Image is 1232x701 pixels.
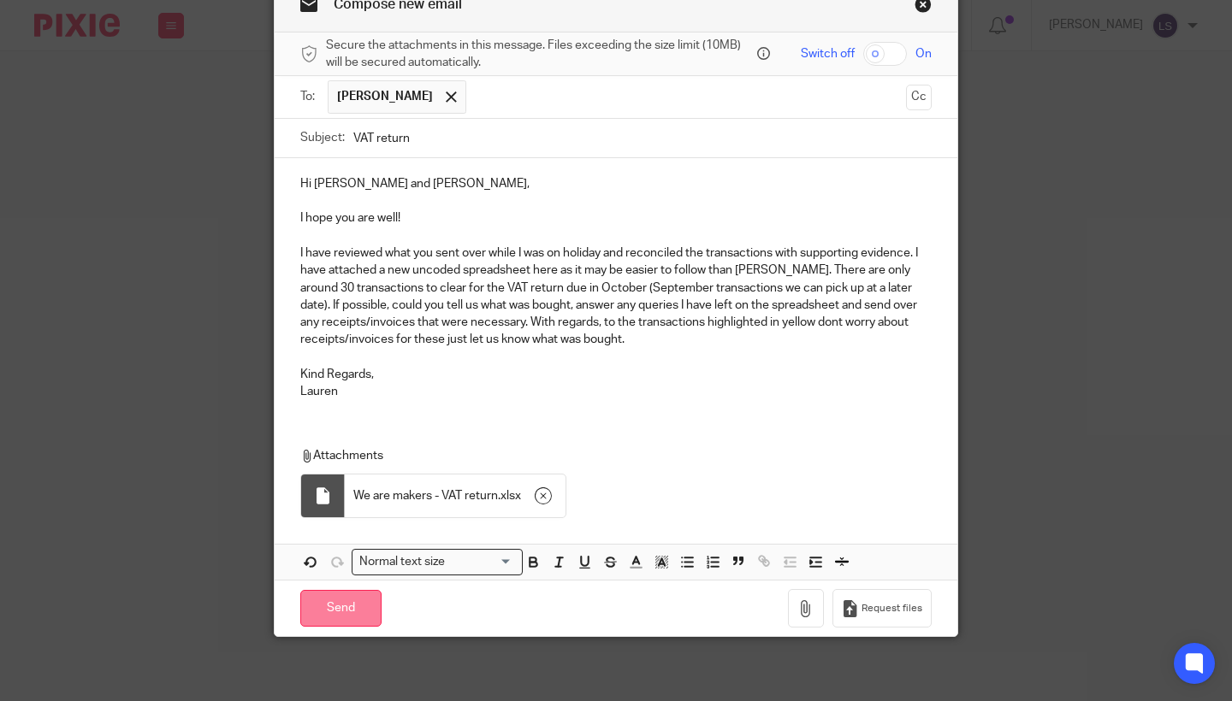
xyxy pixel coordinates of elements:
[500,487,521,504] span: xlsx
[300,88,319,105] label: To:
[300,209,932,227] p: I hope you are well!
[801,45,855,62] span: Switch off
[300,366,932,383] p: Kind Regards,
[337,88,433,105] span: [PERSON_NAME]
[353,487,498,504] span: We are makers - VAT return
[300,447,927,464] p: Attachments
[300,590,382,627] input: Send
[906,85,932,110] button: Cc
[300,383,932,400] p: Lauren
[326,37,753,72] span: Secure the attachments in this message. Files exceeding the size limit (10MB) will be secured aut...
[451,553,512,571] input: Search for option
[300,244,932,349] p: I have reviewed what you sent over while I was on holiday and reconciled the transactions with su...
[356,553,449,571] span: Normal text size
[832,589,932,627] button: Request files
[352,549,523,575] div: Search for option
[300,129,345,146] label: Subject:
[345,474,566,517] div: .
[862,602,922,616] span: Request files
[915,45,932,62] span: On
[300,175,932,192] p: Hi [PERSON_NAME] and [PERSON_NAME],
